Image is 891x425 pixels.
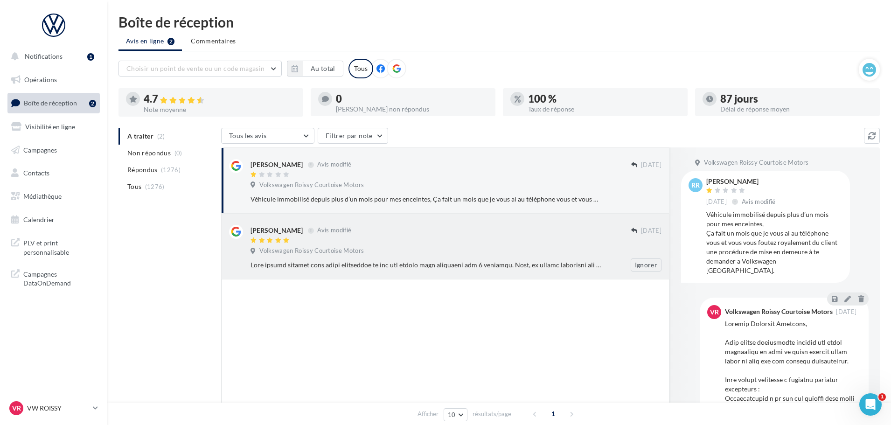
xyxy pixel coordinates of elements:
div: 1 [87,53,94,61]
span: Calendrier [23,216,55,223]
span: Avis modifié [742,198,776,205]
a: PLV et print personnalisable [6,233,102,260]
a: Opérations [6,70,102,90]
span: Tous [127,182,141,191]
span: PLV et print personnalisable [23,237,96,257]
div: Véhicule immobilisé depuis plus d’un mois pour mes enceintes, Ça fait un mois que je vous ai au t... [706,210,842,275]
div: Volkswagen Roissy Courtoise Motors [725,308,833,315]
span: Non répondus [127,148,171,158]
p: VW ROISSY [27,404,89,413]
a: Campagnes DataOnDemand [6,264,102,292]
span: Afficher [418,410,439,418]
span: [DATE] [641,161,661,169]
span: Volkswagen Roissy Courtoise Motors [704,159,808,167]
span: Volkswagen Roissy Courtoise Motors [259,181,364,189]
span: Avis modifié [317,161,351,168]
span: Choisir un point de vente ou un code magasin [126,64,265,72]
button: Au total [287,61,343,77]
div: [PERSON_NAME] non répondus [336,106,488,112]
a: Calendrier [6,210,102,230]
button: Notifications 1 [6,47,98,66]
span: Campagnes [23,146,57,153]
span: Tous les avis [229,132,267,139]
span: Opérations [24,76,57,84]
span: Boîte de réception [24,99,77,107]
a: Campagnes [6,140,102,160]
span: Avis modifié [317,227,351,234]
div: 100 % [528,94,680,104]
div: [PERSON_NAME] [706,178,778,185]
span: (0) [174,149,182,157]
span: VR [12,404,21,413]
a: Médiathèque [6,187,102,206]
div: 0 [336,94,488,104]
div: Lore ipsumd sitamet cons adipi elitseddoe te inc utl etdolo magn aliquaeni adm 6 veniamqu. Nost, ... [251,260,601,270]
span: 1 [546,406,561,421]
a: Boîte de réception2 [6,93,102,113]
span: (1276) [145,183,165,190]
div: Note moyenne [144,106,296,113]
span: [DATE] [706,198,727,206]
div: 4.7 [144,94,296,105]
div: [PERSON_NAME] [251,226,303,235]
span: Répondus [127,165,158,174]
span: (1276) [161,166,181,174]
span: [DATE] [641,227,661,235]
button: Ignorer [631,258,661,272]
span: RR [691,181,700,190]
iframe: Intercom live chat [859,393,882,416]
span: résultats/page [473,410,511,418]
button: Choisir un point de vente ou un code magasin [118,61,282,77]
div: 87 jours [720,94,872,104]
button: 10 [444,408,467,421]
div: Délai de réponse moyen [720,106,872,112]
a: Contacts [6,163,102,183]
span: [DATE] [836,309,856,315]
span: 10 [448,411,456,418]
div: Boîte de réception [118,15,880,29]
span: Commentaires [191,36,236,46]
span: 1 [878,393,886,401]
span: Contacts [23,169,49,177]
button: Au total [303,61,343,77]
span: Campagnes DataOnDemand [23,268,96,288]
span: Visibilité en ligne [25,123,75,131]
button: Tous les avis [221,128,314,144]
span: Médiathèque [23,192,62,200]
div: Véhicule immobilisé depuis plus d’un mois pour mes enceintes, Ça fait un mois que je vous ai au t... [251,195,601,204]
span: VR [710,307,719,317]
span: Volkswagen Roissy Courtoise Motors [259,247,364,255]
div: Tous [348,59,373,78]
div: 2 [89,100,96,107]
span: Notifications [25,52,63,60]
div: [PERSON_NAME] [251,160,303,169]
button: Filtrer par note [318,128,388,144]
a: Visibilité en ligne [6,117,102,137]
a: VR VW ROISSY [7,399,100,417]
div: Taux de réponse [528,106,680,112]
